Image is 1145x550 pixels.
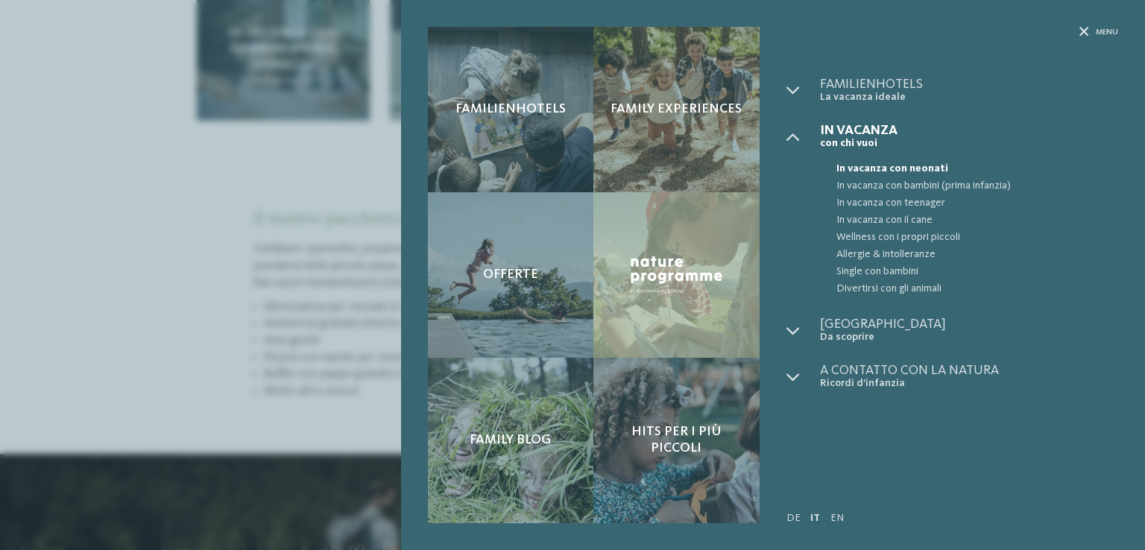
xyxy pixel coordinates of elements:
[836,263,1118,280] span: Single con bambini
[611,101,742,118] span: Family experiences
[428,192,594,358] a: Hotel per neonati in Alto Adige per una vacanza di relax Offerte
[836,160,1118,177] span: In vacanza con neonati
[820,263,1118,280] a: Single con bambini
[820,280,1118,297] a: Divertirsi con gli animali
[836,195,1118,212] span: In vacanza con teenager
[455,101,566,118] span: Familienhotels
[820,78,1118,91] span: Familienhotels
[836,280,1118,297] span: Divertirsi con gli animali
[820,364,1118,377] span: A contatto con la natura
[820,331,1118,344] span: Da scoprire
[1096,27,1118,38] span: Menu
[428,358,594,523] a: Hotel per neonati in Alto Adige per una vacanza di relax Family Blog
[820,377,1118,390] span: Ricordi d’infanzia
[820,317,1118,331] span: [GEOGRAPHIC_DATA]
[836,212,1118,229] span: In vacanza con il cane
[627,253,726,297] img: Nature Programme
[820,195,1118,212] a: In vacanza con teenager
[428,27,594,192] a: Hotel per neonati in Alto Adige per una vacanza di relax Familienhotels
[470,432,551,449] span: Family Blog
[593,358,760,523] a: Hotel per neonati in Alto Adige per una vacanza di relax Hits per i più piccoli
[820,229,1118,246] a: Wellness con i propri piccoli
[836,177,1118,195] span: In vacanza con bambini (prima infanzia)
[607,424,746,456] span: Hits per i più piccoli
[836,246,1118,263] span: Allergie & intolleranze
[820,177,1118,195] a: In vacanza con bambini (prima infanzia)
[810,513,820,523] a: IT
[820,137,1118,150] span: con chi vuoi
[820,124,1118,137] span: In vacanza
[836,229,1118,246] span: Wellness con i propri piccoli
[786,513,801,523] a: DE
[820,212,1118,229] a: In vacanza con il cane
[820,78,1118,104] a: Familienhotels La vacanza ideale
[820,124,1118,150] a: In vacanza con chi vuoi
[820,246,1118,263] a: Allergie & intolleranze
[830,513,844,523] a: EN
[593,27,760,192] a: Hotel per neonati in Alto Adige per una vacanza di relax Family experiences
[483,267,538,283] span: Offerte
[593,192,760,358] a: Hotel per neonati in Alto Adige per una vacanza di relax Nature Programme
[820,91,1118,104] span: La vacanza ideale
[820,364,1118,390] a: A contatto con la natura Ricordi d’infanzia
[820,317,1118,344] a: [GEOGRAPHIC_DATA] Da scoprire
[820,160,1118,177] a: In vacanza con neonati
